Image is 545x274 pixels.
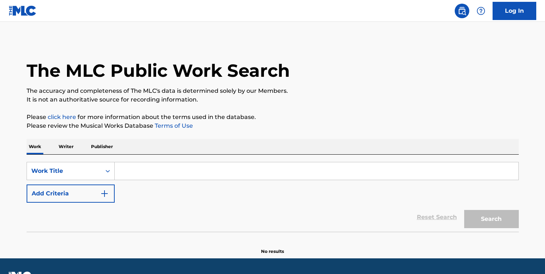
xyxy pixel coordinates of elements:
p: Please for more information about the terms used in the database. [27,113,519,122]
h1: The MLC Public Work Search [27,60,290,82]
div: Help [474,4,488,18]
a: Terms of Use [153,122,193,129]
p: Work [27,139,43,154]
p: Please review the Musical Works Database [27,122,519,130]
p: Publisher [89,139,115,154]
img: MLC Logo [9,5,37,16]
a: Public Search [455,4,469,18]
p: It is not an authoritative source for recording information. [27,95,519,104]
img: help [477,7,485,15]
p: No results [261,239,284,255]
img: search [458,7,466,15]
iframe: Chat Widget [509,239,545,274]
img: 9d2ae6d4665cec9f34b9.svg [100,189,109,198]
p: Writer [56,139,76,154]
p: The accuracy and completeness of The MLC's data is determined solely by our Members. [27,87,519,95]
form: Search Form [27,162,519,232]
button: Add Criteria [27,184,115,203]
a: Log In [493,2,536,20]
a: click here [48,114,76,120]
div: Work Title [31,167,97,175]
